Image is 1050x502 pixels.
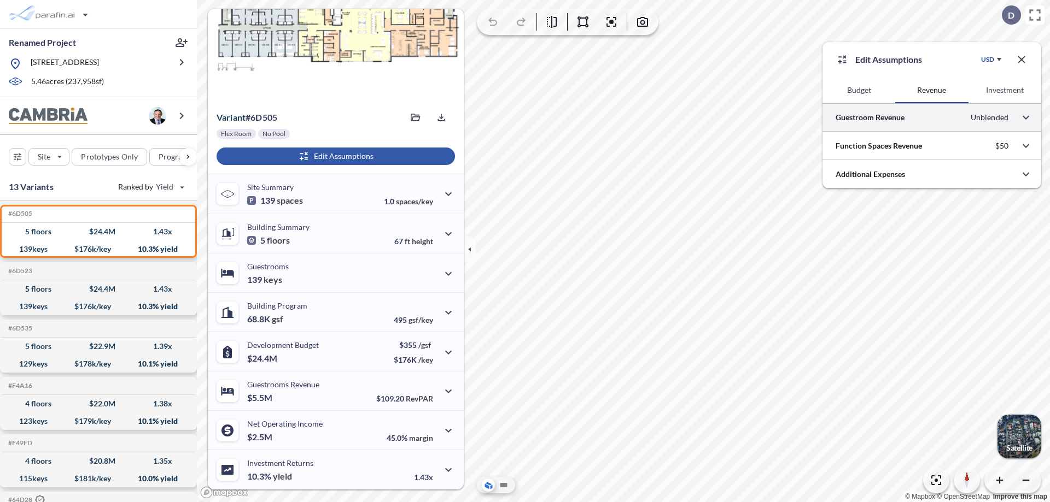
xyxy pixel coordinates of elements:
p: Function Spaces Revenue [836,140,922,151]
span: RevPAR [406,394,433,403]
p: $355 [394,340,433,350]
span: ft [405,237,410,246]
button: Switcher ImageSatellite [997,415,1041,458]
span: spaces [277,195,303,206]
p: Prototypes Only [81,151,138,162]
p: Net Operating Income [247,419,323,428]
p: Additional Expenses [836,169,905,180]
p: Guestrooms [247,262,289,271]
button: Prototypes Only [72,148,147,166]
p: Building Program [247,301,307,310]
div: USD [981,55,994,64]
p: 495 [394,315,433,324]
h5: Click to copy the code [6,324,32,332]
h5: Click to copy the code [6,267,32,275]
p: 5.46 acres ( 237,958 sf) [31,76,104,88]
p: Development Budget [247,340,319,350]
p: $50 [995,141,1008,151]
p: 139 [247,195,303,206]
p: Investment Returns [247,458,313,468]
h5: Click to copy the code [6,439,32,447]
span: spaces/key [396,197,433,206]
p: 68.8K [247,314,283,324]
h5: Click to copy the code [6,210,32,217]
img: BrandImage [9,108,87,125]
span: Yield [156,181,174,192]
p: Edit Assumptions [855,53,922,66]
p: 45.0% [387,433,433,442]
p: Site [38,151,50,162]
p: 10.3% [247,471,292,482]
p: Site Summary [247,182,294,192]
p: [STREET_ADDRESS] [31,57,99,70]
span: gsf/key [409,315,433,324]
span: keys [264,274,282,285]
button: Aerial View [482,479,495,492]
p: 67 [394,237,433,246]
p: # 6d505 [217,112,277,123]
p: 1.0 [384,197,433,206]
p: $24.4M [247,353,279,364]
p: Building Summary [247,222,310,232]
a: OpenStreetMap [937,493,990,500]
p: $109.20 [376,394,433,403]
img: user logo [149,107,166,125]
p: Program [159,151,189,162]
p: No Pool [262,129,285,138]
button: Site [28,148,69,166]
span: yield [273,471,292,482]
p: 5 [247,235,290,246]
button: Program [149,148,208,166]
p: Renamed Project [9,37,76,49]
a: Mapbox homepage [200,486,248,499]
button: Investment [969,77,1041,103]
p: 139 [247,274,282,285]
span: /key [418,355,433,364]
p: 1.43x [414,473,433,482]
span: /gsf [418,340,431,350]
button: Edit Assumptions [217,147,455,165]
p: Satellite [1006,444,1032,452]
span: height [412,237,433,246]
span: Variant [217,112,246,122]
p: $5.5M [247,392,274,403]
button: Ranked by Yield [109,178,191,196]
p: Flex Room [221,129,252,138]
span: floors [267,235,290,246]
button: Site Plan [497,479,510,492]
a: Mapbox [905,493,935,500]
img: Switcher Image [997,415,1041,458]
p: $2.5M [247,432,274,442]
span: margin [409,433,433,442]
h5: Click to copy the code [6,382,32,389]
p: $176K [394,355,433,364]
span: gsf [272,314,283,324]
a: Improve this map [993,493,1047,500]
p: 13 Variants [9,180,54,193]
p: D [1008,10,1014,20]
button: Revenue [895,77,968,103]
button: Budget [822,77,895,103]
p: Guestrooms Revenue [247,380,319,389]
